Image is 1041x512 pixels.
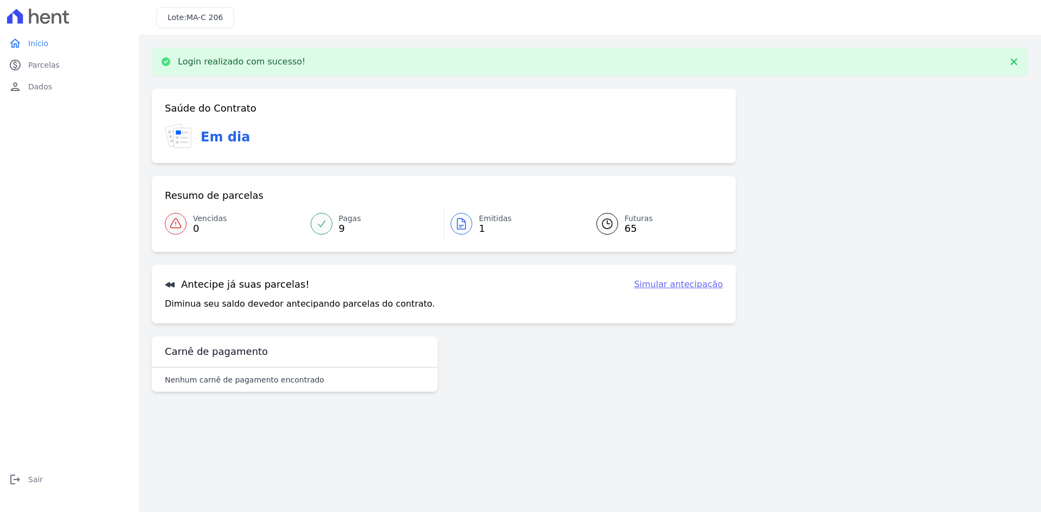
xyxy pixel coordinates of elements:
[165,374,324,385] p: Nenhum carnê de pagamento encontrado
[9,59,22,72] i: paid
[28,38,48,49] span: Início
[165,189,264,202] h3: Resumo de parcelas
[479,224,512,233] span: 1
[28,81,52,92] span: Dados
[9,37,22,50] i: home
[168,12,223,23] h3: Lote:
[9,80,22,93] i: person
[165,102,256,115] h3: Saúde do Contrato
[4,54,134,76] a: paidParcelas
[193,224,227,233] span: 0
[4,33,134,54] a: homeInício
[201,127,250,147] h3: Em dia
[583,209,723,239] a: Futuras 65
[9,473,22,486] i: logout
[479,213,512,224] span: Emitidas
[339,224,361,233] span: 9
[193,213,227,224] span: Vencidas
[625,224,653,233] span: 65
[165,345,268,358] h3: Carnê de pagamento
[634,278,723,291] a: Simular antecipação
[187,13,223,22] span: MA-C 206
[178,56,306,67] p: Login realizado com sucesso!
[165,297,435,310] p: Diminua seu saldo devedor antecipando parcelas do contrato.
[28,474,43,485] span: Sair
[304,209,444,239] a: Pagas 9
[625,213,653,224] span: Futuras
[165,278,310,291] h3: Antecipe já suas parcelas!
[165,209,304,239] a: Vencidas 0
[444,209,583,239] a: Emitidas 1
[4,469,134,490] a: logoutSair
[28,60,60,70] span: Parcelas
[4,76,134,98] a: personDados
[339,213,361,224] span: Pagas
